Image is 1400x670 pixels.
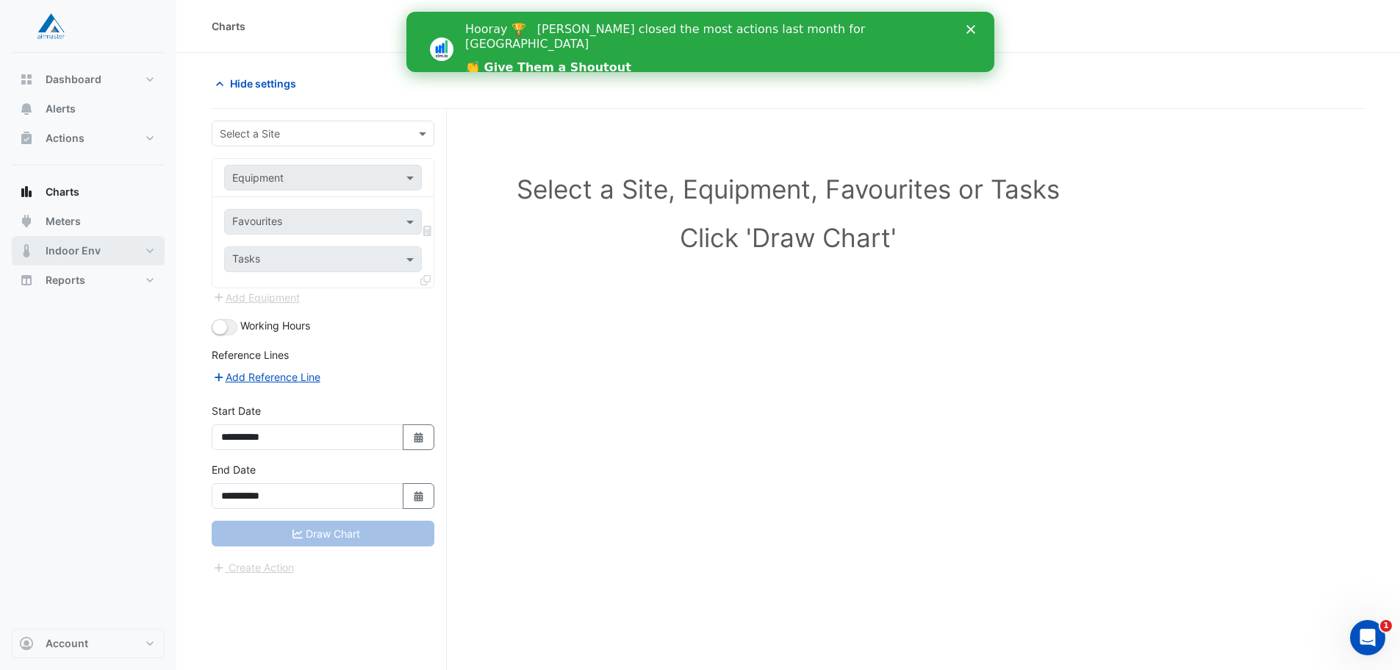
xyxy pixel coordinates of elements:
[420,274,431,286] span: Clone Favourites and Tasks from this Equipment to other Equipment
[12,236,165,265] button: Indoor Env
[244,222,1332,253] h1: Click 'Draw Chart'
[46,636,88,651] span: Account
[12,124,165,153] button: Actions
[212,560,295,572] app-escalated-ticket-create-button: Please correct errors first
[406,12,994,72] iframe: Intercom live chat banner
[1380,620,1392,632] span: 1
[421,224,434,237] span: Choose Function
[560,13,575,22] div: Close
[19,243,34,258] app-icon: Indoor Env
[46,243,101,258] span: Indoor Env
[46,214,81,229] span: Meters
[12,65,165,94] button: Dashboard
[212,18,245,34] div: Charts
[59,49,225,65] a: 👏 Give Them a Shoutout
[46,185,79,199] span: Charts
[19,185,34,199] app-icon: Charts
[12,177,165,207] button: Charts
[46,273,85,288] span: Reports
[230,251,260,270] div: Tasks
[212,368,321,385] button: Add Reference Line
[1350,620,1385,655] iframe: Intercom live chat
[19,273,34,288] app-icon: Reports
[212,71,306,96] button: Hide settings
[212,403,261,418] label: Start Date
[230,213,282,232] div: Favourites
[19,72,34,87] app-icon: Dashboard
[12,207,165,236] button: Meters
[412,490,426,502] fa-icon: Select Date
[46,131,85,146] span: Actions
[12,629,165,658] button: Account
[12,265,165,295] button: Reports
[12,94,165,124] button: Alerts
[18,12,84,41] img: Company Logo
[412,431,426,443] fa-icon: Select Date
[19,101,34,116] app-icon: Alerts
[212,462,256,477] label: End Date
[19,131,34,146] app-icon: Actions
[230,76,296,91] span: Hide settings
[46,101,76,116] span: Alerts
[19,214,34,229] app-icon: Meters
[212,347,289,363] label: Reference Lines
[244,174,1332,204] h1: Select a Site, Equipment, Favourites or Tasks
[46,72,101,87] span: Dashboard
[240,319,310,332] span: Working Hours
